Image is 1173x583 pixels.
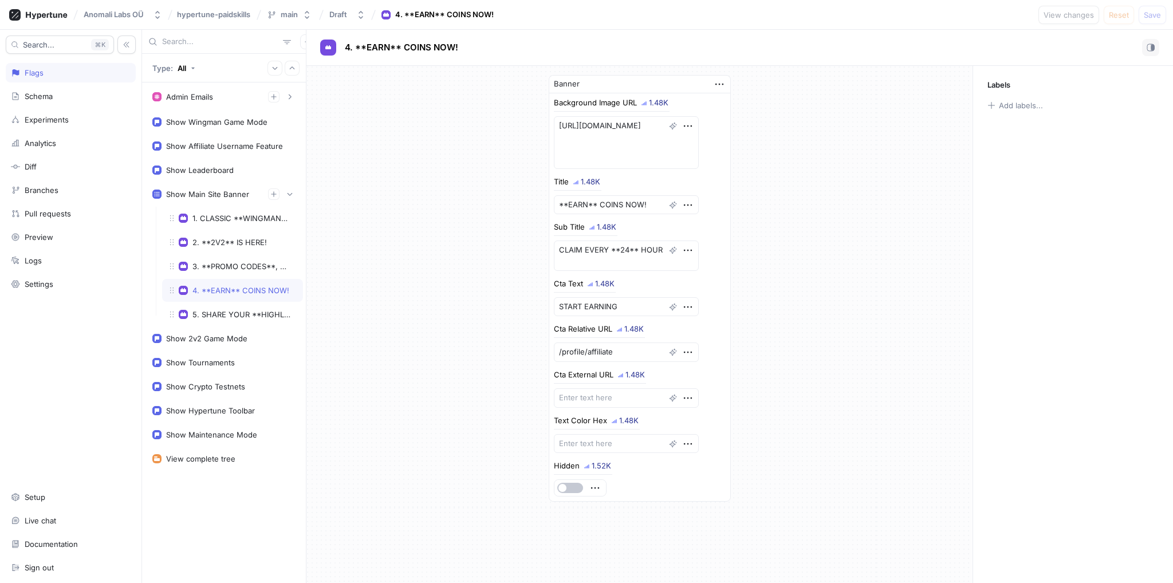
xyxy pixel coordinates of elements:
div: Settings [25,279,53,289]
div: Show 2v2 Game Mode [166,334,247,343]
span: View changes [1044,11,1094,18]
button: Save [1139,6,1166,24]
div: 1.48K [597,223,616,231]
textarea: /profile/affiliate [554,342,699,362]
button: Expand all [267,61,282,76]
div: Anomali Labs OÜ [84,10,144,19]
textarea: [URL][DOMAIN_NAME] [554,116,699,169]
div: Sub Title [554,223,585,231]
div: Show Main Site Banner [166,190,249,199]
div: Title [554,178,569,186]
div: Documentation [25,539,78,549]
div: Show Wingman Game Mode [166,117,267,127]
button: Add labels... [983,98,1046,113]
div: 3. **PROMO CODES**, UPDATES, [192,262,291,271]
div: Show Leaderboard [166,166,234,175]
div: Flags [25,68,44,77]
div: Banner [554,78,580,90]
span: Reset [1109,11,1129,18]
div: All [178,64,186,73]
button: Search...K [6,36,114,54]
div: Pull requests [25,209,71,218]
input: Search... [162,36,278,48]
button: Type: All [148,58,199,78]
p: 4. **EARN** COINS NOW! [345,41,458,54]
div: Show Maintenance Mode [166,430,257,439]
div: Sign out [25,563,54,572]
div: Branches [25,186,58,195]
a: Documentation [6,534,136,554]
button: View changes [1038,6,1099,24]
div: Show Crypto Testnets [166,382,245,391]
p: Type: [152,64,173,73]
div: Show Tournaments [166,358,235,367]
div: Cta Text [554,280,583,287]
div: 1. CLASSIC **WINGMAN** MODE [192,214,291,223]
div: Text Color Hex [554,417,607,424]
div: Schema [25,92,53,101]
button: main [262,5,316,24]
p: Labels [987,80,1010,89]
div: Show Hypertune Toolbar [166,406,255,415]
div: 1.48K [619,417,639,424]
button: Anomali Labs OÜ [79,5,167,24]
div: Live chat [25,516,56,525]
div: 4. **EARN** COINS NOW! [192,286,289,295]
div: 1.48K [595,280,615,287]
div: View complete tree [166,454,235,463]
button: Collapse all [285,61,300,76]
div: Preview [25,233,53,242]
textarea: START EARNING [554,297,699,317]
div: Background Image URL [554,99,637,107]
button: Draft [325,5,370,24]
div: 1.52K [592,462,611,470]
div: main [281,10,298,19]
button: Reset [1104,6,1134,24]
div: 5. SHARE YOUR **HIGHLIGHTS** [192,310,291,319]
span: Search... [23,41,54,48]
div: Admin Emails [166,92,213,101]
div: Analytics [25,139,56,148]
div: Show Affiliate Username Feature [166,141,283,151]
div: Setup [25,493,45,502]
div: Hidden [554,462,580,470]
span: hypertune-paidskills [177,10,250,18]
div: Draft [329,10,347,19]
div: 4. **EARN** COINS NOW! [395,9,494,21]
div: Experiments [25,115,69,124]
div: Diff [25,162,37,171]
div: 1.48K [625,371,645,379]
div: K [91,39,109,50]
span: Save [1144,11,1161,18]
div: 1.48K [649,99,668,107]
div: Cta Relative URL [554,325,612,333]
div: Cta External URL [554,371,613,379]
div: 1.48K [581,178,600,186]
textarea: CLAIM EVERY **24** HOUR [554,241,699,271]
div: Logs [25,256,42,265]
div: 1.48K [624,325,644,333]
